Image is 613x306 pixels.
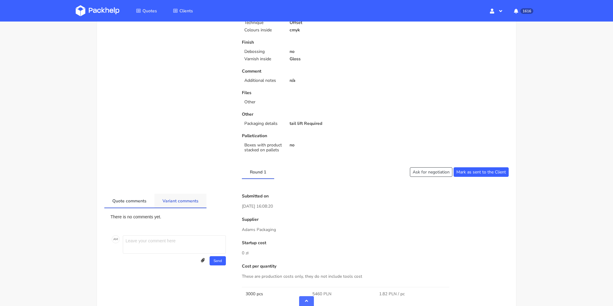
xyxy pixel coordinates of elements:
a: Quote comments [104,194,154,207]
a: Clients [166,5,200,16]
p: Files [242,90,371,95]
img: Dashboard [76,5,119,16]
p: Technique [244,20,282,25]
span: Quotes [142,8,157,14]
p: Gloss [290,57,371,62]
p: n/a [290,78,371,83]
p: Palletization [242,133,371,138]
a: Variant comments [154,194,206,207]
span: 1.82 PLN / pc [379,291,405,297]
p: Varnish inside [244,57,282,62]
p: These are production costs only, they do not include tools cost [242,273,509,280]
p: no [290,143,371,148]
a: Quotes [129,5,164,16]
span: 5460 PLN [312,291,331,297]
p: Debossing [244,49,282,54]
button: Send [210,256,226,265]
p: Comment [242,69,371,74]
a: Round 1 [242,165,274,178]
button: Ask for negotiation [410,167,452,177]
p: no [290,49,371,54]
p: 0 zł [242,250,509,256]
p: Colours inside [244,28,282,33]
p: Startup cost [242,240,509,245]
p: Supplier [242,217,509,222]
p: Additional notes [244,78,282,83]
p: [DATE] 16:08:20 [242,203,509,210]
p: Other [244,100,282,105]
span: Clients [179,8,193,14]
p: Other [242,112,371,117]
p: Adams Packaging [242,226,509,233]
span: 1616 [520,8,533,14]
span: M [115,235,118,243]
span: A [113,235,115,243]
button: Mark as sent to the Client [454,167,509,177]
p: Packaging details [244,121,282,126]
p: There is no comments yet. [110,214,227,219]
p: Cost per quantity [242,264,509,269]
p: Offset [290,20,371,25]
td: 3000 pcs [242,287,309,301]
p: Submitted on [242,194,509,199]
p: tail lift Required [290,121,371,126]
p: Boxes with product stacked on pallets [244,143,282,153]
p: Finish [242,40,371,45]
button: 1616 [509,5,537,16]
p: cmyk [290,28,371,33]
